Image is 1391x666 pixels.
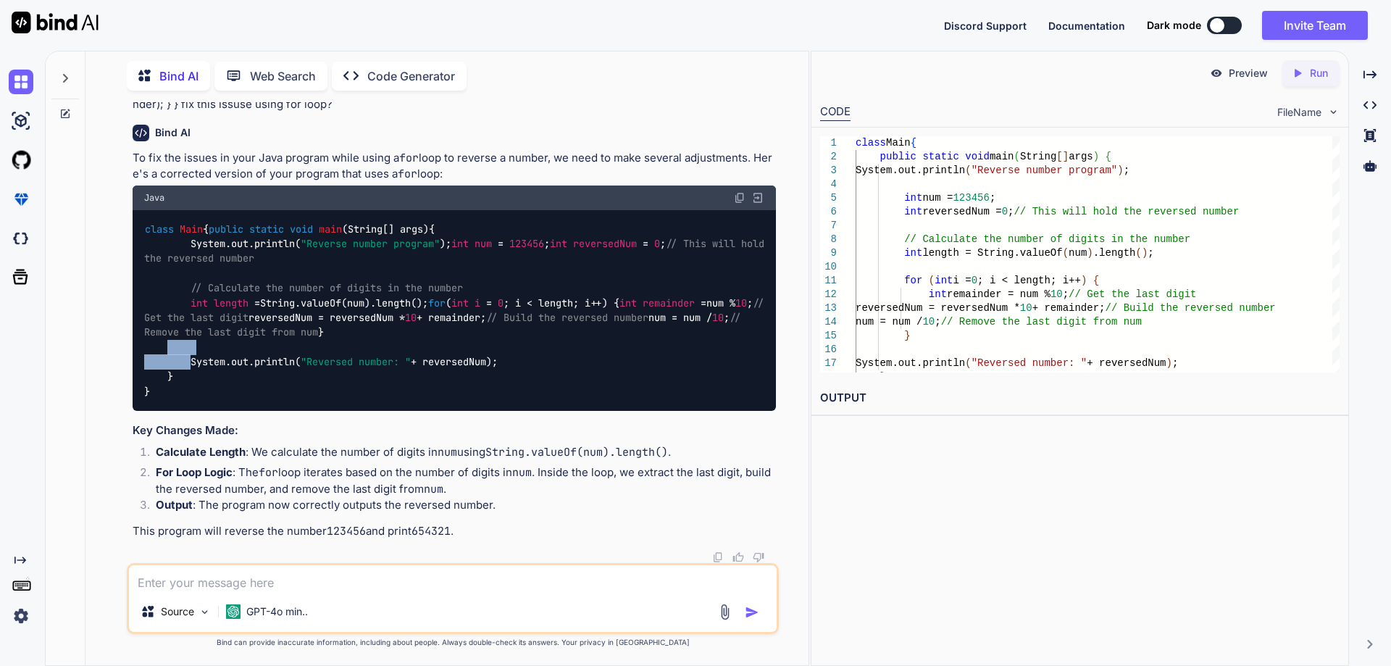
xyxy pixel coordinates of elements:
[145,222,174,236] span: class
[753,551,764,563] img: dislike
[254,296,260,309] span: =
[509,237,544,250] span: 123456
[935,316,940,328] span: ;
[1069,247,1087,259] span: num
[811,381,1348,415] h2: OUTPUT
[214,296,248,309] span: length
[910,137,916,149] span: {
[199,606,211,618] img: Pick Models
[1172,357,1178,369] span: ;
[438,445,457,459] code: num
[856,137,886,149] span: class
[1020,151,1056,162] span: String
[820,178,837,191] div: 4
[1014,206,1239,217] span: // This will hold the reversed number
[1014,151,1019,162] span: (
[947,288,1050,300] span: remainder = num %
[928,288,946,300] span: int
[732,551,744,563] img: like
[1135,247,1141,259] span: (
[922,247,1062,259] span: length = String.valueOf
[820,164,837,178] div: 3
[856,165,965,176] span: System.out.println
[856,302,1020,314] span: reversedNum = reversedNum *
[971,165,1117,176] span: "Reverse number program"
[1262,11,1368,40] button: Invite Team
[1001,206,1007,217] span: 0
[735,296,747,309] span: 10
[701,296,706,309] span: =
[965,357,971,369] span: (
[12,12,99,33] img: Bind AI
[250,67,316,85] p: Web Search
[1019,302,1032,314] span: 10
[249,222,284,236] span: static
[156,498,193,512] strong: Output
[977,275,1081,286] span: ; i < length; i++
[1069,151,1093,162] span: args
[144,237,770,265] span: // This will hold the reversed number
[412,524,451,538] code: 654321
[904,233,1190,245] span: // Calculate the number of digits in the number
[1229,66,1268,80] p: Preview
[1032,302,1105,314] span: + remainder;
[512,465,532,480] code: num
[451,296,469,309] span: int
[965,165,971,176] span: (
[880,151,916,162] span: public
[209,222,243,236] span: public
[820,104,851,121] div: CODE
[880,371,885,383] span: }
[1148,247,1153,259] span: ;
[290,222,313,236] span: void
[1093,275,1098,286] span: {
[9,70,33,94] img: chat
[820,150,837,164] div: 2
[144,497,776,517] li: : The program now correctly outputs the reversed number.
[159,67,199,85] p: Bind AI
[1093,247,1135,259] span: .length
[820,191,837,205] div: 5
[745,605,759,620] img: icon
[144,311,747,338] span: // Remove the last digit from num
[820,136,837,150] div: 1
[940,316,1141,328] span: // Remove the last digit from num
[990,192,995,204] span: ;
[301,237,440,250] span: "Reverse number program"
[1147,18,1201,33] span: Dark mode
[990,151,1014,162] span: main
[643,237,648,250] span: =
[1142,247,1148,259] span: )
[133,523,776,540] p: This program will reverse the number and print .
[1062,247,1068,259] span: (
[820,246,837,260] div: 9
[475,296,480,309] span: i
[717,604,733,620] img: attachment
[643,296,695,309] span: remainder
[619,296,637,309] span: int
[904,247,922,259] span: int
[451,237,469,250] span: int
[144,444,776,465] li: : We calculate the number of digits in using .
[319,222,342,236] span: main
[191,281,463,294] span: // Calculate the number of digits in the number
[1008,206,1014,217] span: ;
[965,151,990,162] span: void
[922,151,958,162] span: static
[301,355,411,368] span: "Reversed number: "
[180,222,203,236] span: Main
[1166,357,1171,369] span: )
[820,301,837,315] div: 13
[820,357,837,370] div: 17
[1069,288,1196,300] span: // Get the last digit
[1117,165,1123,176] span: )
[928,275,934,286] span: (
[712,551,724,563] img: copy
[405,311,417,324] span: 10
[856,316,922,328] span: num = num /
[1081,275,1087,286] span: )
[1277,105,1321,120] span: FileName
[712,311,724,324] span: 10
[1087,247,1093,259] span: )
[9,187,33,212] img: premium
